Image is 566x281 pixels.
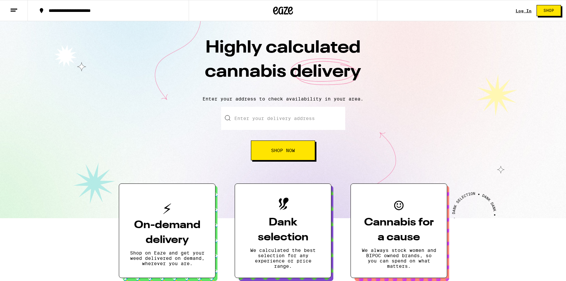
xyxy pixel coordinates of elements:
h1: Highly calculated cannabis delivery [167,36,399,91]
span: Shop Now [271,148,295,153]
button: Shop Now [251,140,315,160]
h3: Dank selection [246,215,320,245]
button: Dank selectionWe calculated the best selection for any experience or price range. [235,183,331,278]
button: Shop [537,5,561,16]
p: We calculated the best selection for any experience or price range. [246,248,320,269]
span: Shop [543,9,554,13]
input: Enter your delivery address [221,107,345,130]
h3: Cannabis for a cause [361,215,436,245]
p: Enter your address to check availability in your area. [7,96,559,101]
p: We always stock women and BIPOC owned brands, so you can spend on what matters. [361,248,436,269]
a: Log In [516,9,532,13]
button: Cannabis for a causeWe always stock women and BIPOC owned brands, so you can spend on what matters. [351,183,447,278]
p: Shop on Eaze and get your weed delivered on demand, wherever you are. [130,250,205,266]
button: On-demand deliveryShop on Eaze and get your weed delivered on demand, wherever you are. [119,183,215,278]
a: Shop [532,5,566,16]
h3: On-demand delivery [130,218,205,248]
